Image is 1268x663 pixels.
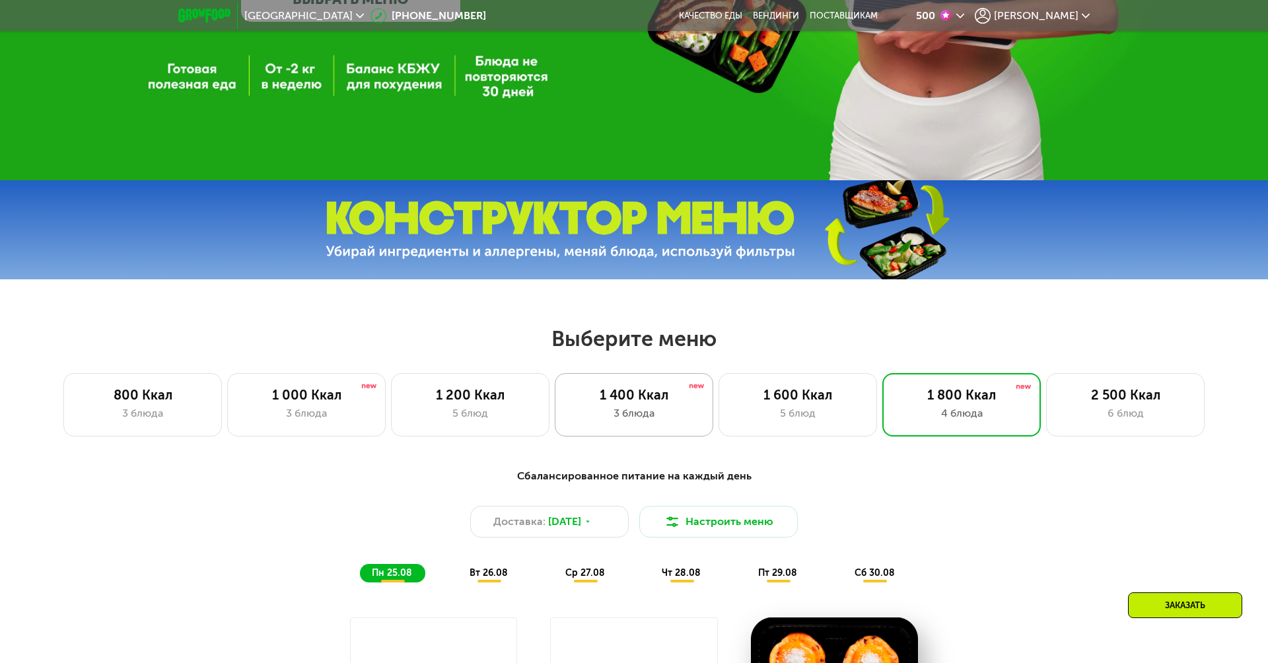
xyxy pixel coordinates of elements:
[896,405,1027,421] div: 4 блюда
[244,11,353,21] span: [GEOGRAPHIC_DATA]
[77,405,208,421] div: 3 блюда
[896,387,1027,403] div: 1 800 Ккал
[1060,405,1191,421] div: 6 блюд
[753,11,799,21] a: Вендинги
[810,11,878,21] div: поставщикам
[405,387,536,403] div: 1 200 Ккал
[405,405,536,421] div: 5 блюд
[732,405,863,421] div: 5 блюд
[372,567,412,578] span: пн 25.08
[1128,592,1242,618] div: Заказать
[548,514,581,530] span: [DATE]
[994,11,1078,21] span: [PERSON_NAME]
[662,567,701,578] span: чт 28.08
[639,506,798,538] button: Настроить меню
[241,405,372,421] div: 3 блюда
[241,387,372,403] div: 1 000 Ккал
[42,326,1226,352] h2: Выберите меню
[565,567,605,578] span: ср 27.08
[493,514,546,530] span: Доставка:
[855,567,895,578] span: сб 30.08
[569,387,699,403] div: 1 400 Ккал
[916,11,935,21] div: 500
[1060,387,1191,403] div: 2 500 Ккал
[732,387,863,403] div: 1 600 Ккал
[470,567,508,578] span: вт 26.08
[758,567,797,578] span: пт 29.08
[77,387,208,403] div: 800 Ккал
[243,468,1025,485] div: Сбалансированное питание на каждый день
[370,8,486,24] a: [PHONE_NUMBER]
[679,11,742,21] a: Качество еды
[569,405,699,421] div: 3 блюда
